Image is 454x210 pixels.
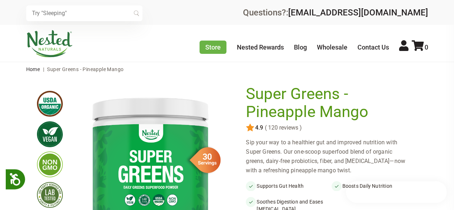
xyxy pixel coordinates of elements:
[294,43,307,51] a: Blog
[37,151,63,177] img: gmofree
[26,62,428,76] nav: breadcrumbs
[37,182,63,208] img: thirdpartytested
[37,91,63,117] img: usdaorganic
[37,121,63,147] img: vegan
[237,43,284,51] a: Nested Rewards
[357,43,389,51] a: Contact Us
[26,30,73,57] img: Nested Naturals
[254,125,263,131] span: 4.9
[412,43,428,51] a: 0
[26,5,142,21] input: Try "Sleeping"
[200,41,226,54] a: Store
[317,43,347,51] a: Wholesale
[246,123,254,132] img: star.svg
[41,66,46,72] span: |
[243,8,428,17] div: Questions?:
[26,66,40,72] a: Home
[185,145,221,176] img: sg-servings-30.png
[288,8,428,18] a: [EMAIL_ADDRESS][DOMAIN_NAME]
[246,181,331,191] li: Supports Gut Health
[246,85,413,121] h1: Super Greens - Pineapple Mango
[263,125,302,131] span: ( 120 reviews )
[346,181,447,203] iframe: Button to open loyalty program pop-up
[425,43,428,51] span: 0
[332,181,417,191] li: Boosts Daily Nutrition
[246,138,417,175] div: Sip your way to a healthier gut and improved nutrition with Super Greens. Our one-scoop superfood...
[47,66,123,72] span: Super Greens - Pineapple Mango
